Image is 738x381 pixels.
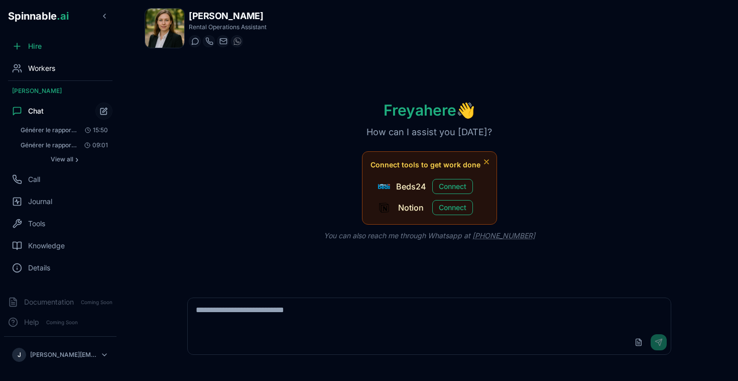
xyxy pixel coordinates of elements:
[378,202,390,214] img: Notion
[8,10,69,22] span: Spinnable
[16,153,112,165] button: Show all conversations
[203,35,215,47] button: Start a call with Freya Costa
[78,298,115,307] span: Coming Soon
[217,35,229,47] button: Send email to freya.costa@getspinnable.ai
[28,197,52,207] span: Journal
[145,9,184,48] img: Freya Costa
[308,231,551,241] p: You can also reach me through Whatsapp at
[21,141,77,149] span: Générer le rapport quotidien des réservations avec le format suivant : 1. **ARRIVÉES DE DEMAIN**....
[367,101,491,119] h1: Freya here
[80,141,108,149] span: 09:01
[233,37,241,45] img: WhatsApp
[28,63,55,73] span: Workers
[456,101,475,119] span: wave
[16,123,112,137] button: Open conversation: Générer le rapport quotidien des réservations avec le format suivant : 1. **AR...
[396,202,426,214] span: Notion
[350,125,508,139] p: How can I assist you [DATE]?
[28,41,42,51] span: Hire
[189,9,267,23] h1: [PERSON_NAME]
[378,180,390,193] img: Beds24
[28,263,50,273] span: Details
[24,317,39,327] span: Help
[396,180,426,193] span: Beds24
[28,241,65,251] span: Knowledge
[24,297,74,307] span: Documentation
[18,351,21,359] span: J
[4,83,116,99] div: [PERSON_NAME]
[28,106,44,116] span: Chat
[43,318,81,327] span: Coming Soon
[371,160,480,170] span: Connect tools to get work done
[189,23,267,31] p: Rental Operations Assistant
[30,351,96,359] p: [PERSON_NAME][EMAIL_ADDRESS][DOMAIN_NAME]
[75,155,78,163] span: ›
[57,10,69,22] span: .ai
[51,155,73,163] span: View all
[231,35,243,47] button: WhatsApp
[480,156,493,168] button: Dismiss tool suggestions
[432,200,473,215] button: Connect
[432,179,473,194] button: Connect
[8,345,112,365] button: J[PERSON_NAME][EMAIL_ADDRESS][DOMAIN_NAME]
[472,231,535,240] a: [PHONE_NUMBER]
[95,103,112,120] button: Start new chat
[28,219,45,229] span: Tools
[189,35,201,47] button: Start a chat with Freya Costa
[21,126,77,134] span: Générer le rapport quotidien des réservations avec le format suivant : 1. **ARRIVÉES DE DEMAIN**....
[16,138,112,152] button: Open conversation: Générer le rapport quotidien des réservations avec le format suivant : 1. **AR...
[81,126,108,134] span: 15:50
[28,174,40,184] span: Call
